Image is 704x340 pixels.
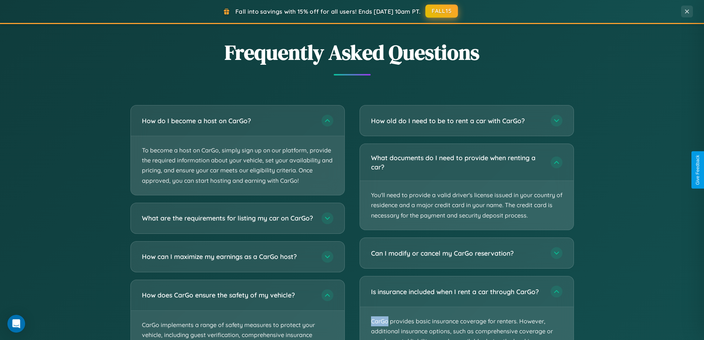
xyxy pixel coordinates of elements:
[371,287,543,296] h3: Is insurance included when I rent a car through CarGo?
[371,116,543,125] h3: How old do I need to be to rent a car with CarGo?
[131,136,344,195] p: To become a host on CarGo, simply sign up on our platform, provide the required information about...
[142,116,314,125] h3: How do I become a host on CarGo?
[371,249,543,258] h3: Can I modify or cancel my CarGo reservation?
[235,8,421,15] span: Fall into savings with 15% off for all users! Ends [DATE] 10am PT.
[7,315,25,333] div: Open Intercom Messenger
[695,155,700,185] div: Give Feedback
[142,252,314,261] h3: How can I maximize my earnings as a CarGo host?
[360,181,574,230] p: You'll need to provide a valid driver's license issued in your country of residence and a major c...
[142,290,314,300] h3: How does CarGo ensure the safety of my vehicle?
[371,153,543,171] h3: What documents do I need to provide when renting a car?
[130,38,574,67] h2: Frequently Asked Questions
[142,213,314,223] h3: What are the requirements for listing my car on CarGo?
[425,4,458,18] button: FALL15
